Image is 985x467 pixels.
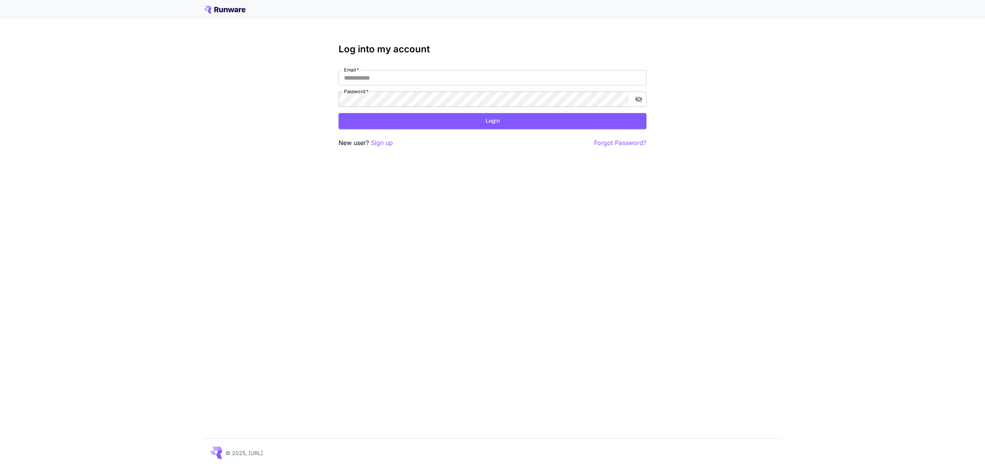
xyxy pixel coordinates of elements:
[594,138,646,148] button: Forgot Password?
[339,44,646,55] h3: Log into my account
[339,113,646,129] button: Login
[371,138,393,148] button: Sign up
[344,67,359,73] label: Email
[339,138,393,148] p: New user?
[225,449,263,457] p: © 2025, [URL]
[632,92,646,106] button: toggle password visibility
[344,88,369,95] label: Password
